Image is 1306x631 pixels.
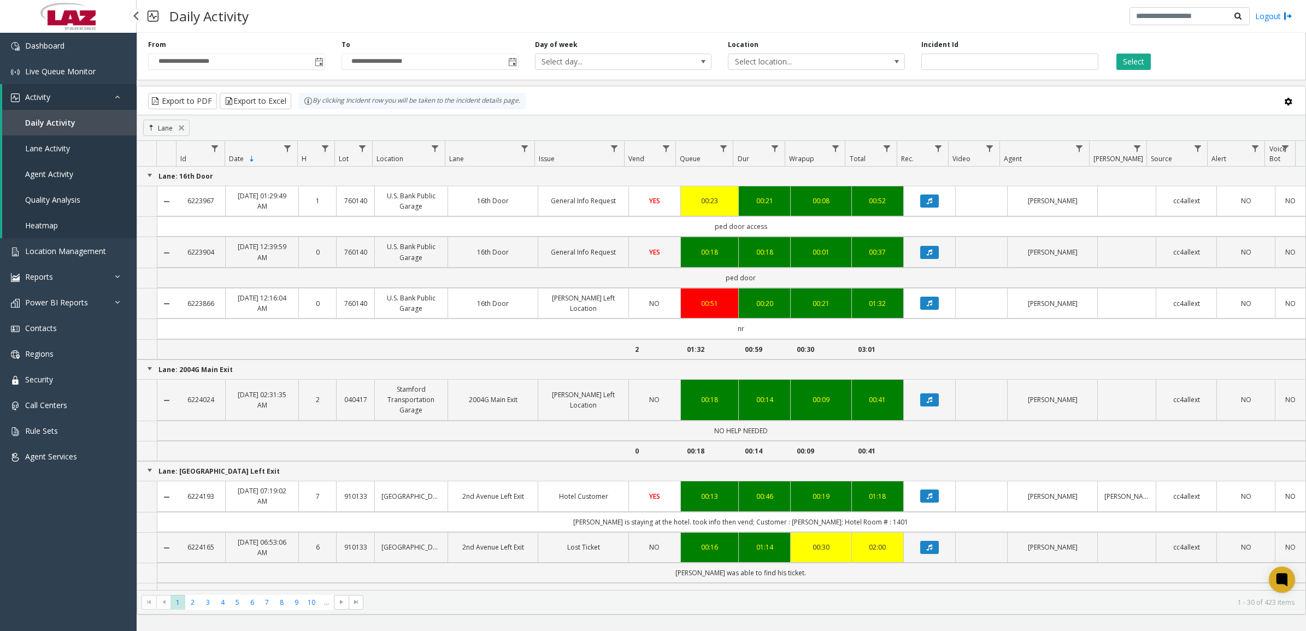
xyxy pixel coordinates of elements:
[636,298,674,309] a: NO
[797,491,845,502] a: 00:19
[921,40,958,50] label: Incident Id
[183,196,219,206] a: 6223967
[317,141,332,156] a: H Filter Menu
[1163,394,1210,405] a: cc4allext
[248,155,256,163] span: Sortable
[1014,394,1091,405] a: [PERSON_NAME]
[343,298,367,309] a: 760140
[636,491,674,502] a: YES
[381,293,441,314] a: U.S. Bank Public Garage
[170,595,185,610] span: Page 1
[25,246,106,256] span: Location Management
[215,595,230,610] span: Page 4
[687,247,732,257] a: 00:18
[11,325,20,333] img: 'icon'
[334,595,349,610] span: Go to the next page
[148,3,158,30] img: pageIcon
[1072,141,1087,156] a: Agent Filter Menu
[183,247,219,257] a: 6223904
[302,154,307,163] span: H
[745,298,784,309] div: 00:20
[1163,542,1210,552] a: cc4allext
[164,3,254,30] h3: Daily Activity
[157,493,177,502] a: Collapse Details
[343,247,367,257] a: 760140
[687,298,732,309] div: 00:51
[636,394,674,405] a: NO
[851,583,903,603] td: 03:18
[636,196,674,206] a: YES
[745,491,784,502] a: 00:46
[858,247,897,257] div: 00:37
[245,595,260,610] span: Page 6
[539,154,555,163] span: Issue
[1190,141,1205,156] a: Source Filter Menu
[232,537,292,558] a: [DATE] 06:53:06 AM
[931,141,946,156] a: Rec. Filter Menu
[687,542,732,552] a: 00:16
[1014,491,1091,502] a: [PERSON_NAME]
[1223,542,1268,552] a: NO
[738,583,790,603] td: 02:00
[745,247,784,257] div: 00:18
[687,491,732,502] a: 00:13
[745,196,784,206] a: 00:21
[25,374,53,385] span: Security
[767,141,782,156] a: Dur Filter Menu
[797,394,845,405] div: 00:09
[687,196,732,206] a: 00:23
[790,441,851,461] td: 00:09
[1282,394,1299,405] a: NO
[535,40,578,50] label: Day of week
[343,196,367,206] a: 760140
[25,323,57,333] span: Contacts
[658,141,673,156] a: Vend Filter Menu
[858,491,897,502] a: 01:18
[1255,10,1292,22] a: Logout
[455,542,531,552] a: 2nd Avenue Left Exit
[628,441,680,461] td: 0
[680,339,738,359] td: 01:32
[545,196,621,206] a: General Info Request
[220,93,291,109] button: Export to Excel
[745,542,784,552] div: 01:14
[148,93,217,109] button: Export to PDF
[343,394,367,405] a: 040417
[1116,54,1151,70] button: Select
[305,394,330,405] a: 2
[342,40,350,50] label: To
[728,54,869,69] span: Select location...
[1282,491,1299,502] a: NO
[157,249,177,257] a: Collapse Details
[274,595,289,610] span: Page 8
[680,154,701,163] span: Queue
[343,542,367,552] a: 910133
[232,390,292,410] a: [DATE] 02:31:35 AM
[1282,196,1299,206] a: NO
[545,293,621,314] a: [PERSON_NAME] Left Location
[628,339,680,359] td: 2
[305,298,330,309] a: 0
[455,196,531,206] a: 16th Door
[797,247,845,257] a: 00:01
[25,400,67,410] span: Call Centers
[148,123,173,133] a: Lane
[850,154,866,163] span: Total
[207,141,222,156] a: Id Filter Menu
[1284,10,1292,22] img: logout
[313,54,325,69] span: Toggle popup
[1269,144,1286,163] span: Voice Bot
[797,196,845,206] a: 00:08
[232,293,292,314] a: [DATE] 12:16:04 AM
[144,171,1299,181] p: Lane: 16th Door
[381,241,441,262] a: U.S. Bank Public Garage
[177,512,1305,532] td: [PERSON_NAME] is staying at the hotel. took info then vend; Customer : [PERSON_NAME]; Hotel Room ...
[11,68,20,76] img: 'icon'
[455,491,531,502] a: 2nd Avenue Left Exit
[649,247,660,257] span: YES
